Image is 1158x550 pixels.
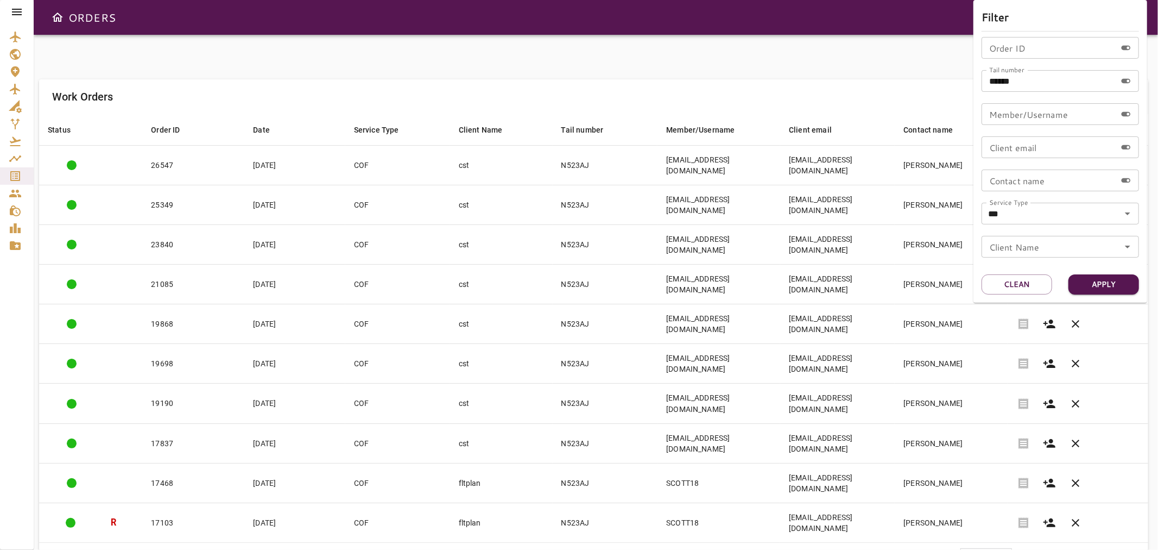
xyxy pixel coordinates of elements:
[1120,206,1135,221] button: Open
[1120,239,1135,254] button: Open
[982,8,1139,26] h6: Filter
[989,65,1024,74] label: Tail number
[982,274,1052,295] button: Clean
[989,198,1028,207] label: Service Type
[1068,274,1139,295] button: Apply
